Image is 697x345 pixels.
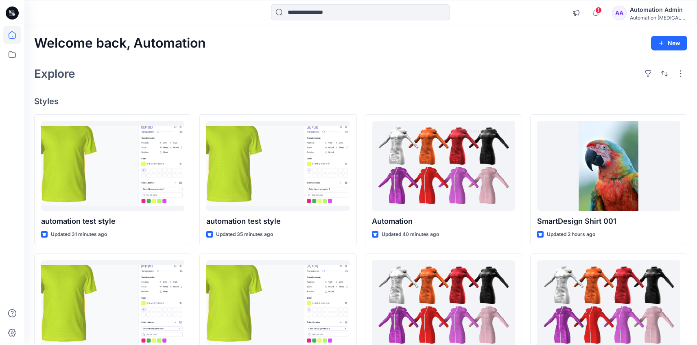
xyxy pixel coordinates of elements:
[651,36,687,50] button: New
[537,216,680,227] p: SmartDesign Shirt 001
[206,216,350,227] p: automation test style
[34,96,687,106] h4: Styles
[206,121,350,211] a: automation test style
[34,67,75,80] h2: Explore
[547,230,595,239] p: Updated 2 hours ago
[41,121,184,211] a: automation test style
[537,121,680,211] a: SmartDesign Shirt 001
[630,5,687,15] div: Automation Admin
[51,230,107,239] p: Updated 31 minutes ago
[612,6,627,20] div: AA
[382,230,439,239] p: Updated 40 minutes ago
[34,36,206,51] h2: Welcome back, Automation
[216,230,273,239] p: Updated 35 minutes ago
[372,216,515,227] p: Automation
[41,216,184,227] p: automation test style
[630,15,687,21] div: Automation [MEDICAL_DATA]...
[595,7,602,13] span: 1
[372,121,515,211] a: Automation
